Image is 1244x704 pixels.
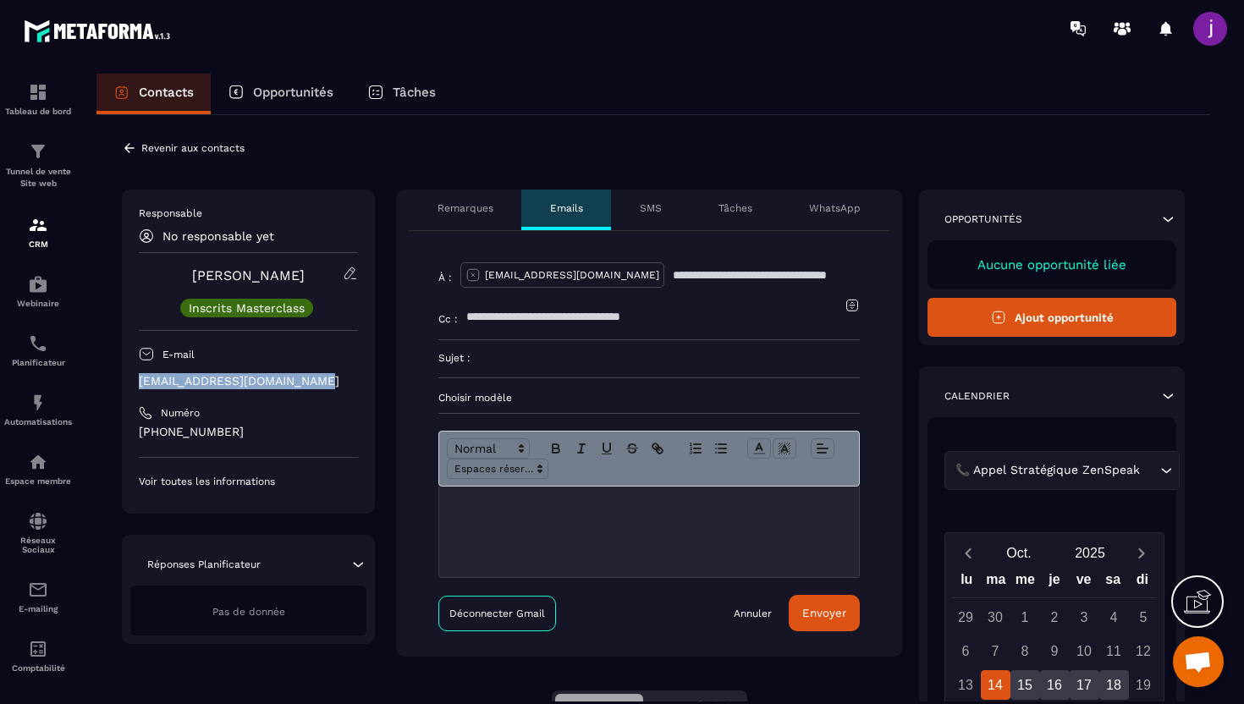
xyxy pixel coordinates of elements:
p: Tunnel de vente Site web [4,166,72,190]
p: Opportunités [944,212,1022,226]
button: Open years overlay [1054,538,1126,568]
div: 11 [1099,636,1129,666]
button: Open months overlay [983,538,1054,568]
a: Contacts [96,74,211,114]
p: CRM [4,239,72,249]
div: ma [982,568,1011,597]
a: Déconnecter Gmail [438,596,556,631]
input: Search for option [1143,461,1156,480]
button: Envoyer [789,595,860,631]
a: Annuler [734,607,772,620]
p: Sujet : [438,351,471,365]
div: sa [1098,568,1128,597]
a: schedulerschedulerPlanificateur [4,321,72,380]
p: Espace membre [4,476,72,486]
p: Comptabilité [4,663,72,673]
span: 📞 Appel Stratégique ZenSpeak [951,461,1143,480]
div: Ouvrir le chat [1173,636,1224,687]
div: lu [952,568,982,597]
div: 2 [1040,602,1070,632]
img: automations [28,393,48,413]
div: 5 [1129,602,1159,632]
div: 19 [1129,670,1159,700]
div: Search for option [944,451,1180,490]
div: 15 [1010,670,1040,700]
p: Opportunités [253,85,333,100]
p: Responsable [139,206,358,220]
div: 4 [1099,602,1129,632]
p: Tâches [393,85,436,100]
a: [PERSON_NAME] [192,267,305,283]
div: 1 [1010,602,1040,632]
div: 12 [1129,636,1159,666]
div: 7 [981,636,1010,666]
p: Remarques [438,201,493,215]
p: SMS [640,201,662,215]
img: logo [24,15,176,47]
div: 8 [1010,636,1040,666]
img: social-network [28,511,48,531]
p: No responsable yet [162,229,274,243]
p: E-mailing [4,604,72,613]
div: di [1127,568,1157,597]
a: social-networksocial-networkRéseaux Sociaux [4,498,72,567]
p: E-mail [162,348,195,361]
button: Next month [1126,542,1157,564]
p: Voir toutes les informations [139,475,358,488]
div: 29 [951,602,981,632]
p: Choisir modèle [438,391,860,404]
p: [EMAIL_ADDRESS][DOMAIN_NAME] [139,373,358,389]
a: Opportunités [211,74,350,114]
p: Revenir aux contacts [141,142,245,154]
img: scheduler [28,333,48,354]
div: 18 [1099,670,1129,700]
a: formationformationTunnel de vente Site web [4,129,72,202]
img: automations [28,274,48,294]
div: 6 [951,636,981,666]
p: Webinaire [4,299,72,308]
p: Planificateur [4,358,72,367]
div: 14 [981,670,1010,700]
div: 17 [1070,670,1099,700]
p: Aucune opportunité liée [944,257,1159,272]
p: WhatsApp [809,201,861,215]
div: 10 [1070,636,1099,666]
span: Pas de donnée [212,606,285,618]
p: Numéro [161,406,200,420]
p: [EMAIL_ADDRESS][DOMAIN_NAME] [485,268,659,282]
p: Calendrier [944,389,1010,403]
div: 16 [1040,670,1070,700]
img: formation [28,141,48,162]
img: formation [28,82,48,102]
div: 3 [1070,602,1099,632]
img: email [28,580,48,600]
p: À : [438,271,452,284]
button: Previous month [952,542,983,564]
div: ve [1069,568,1098,597]
p: Automatisations [4,417,72,426]
button: Ajout opportunité [927,298,1176,337]
a: automationsautomationsAutomatisations [4,380,72,439]
p: Contacts [139,85,194,100]
a: automationsautomationsEspace membre [4,439,72,498]
img: formation [28,215,48,235]
img: accountant [28,639,48,659]
a: automationsautomationsWebinaire [4,261,72,321]
div: je [1040,568,1070,597]
p: Cc : [438,312,458,326]
div: 9 [1040,636,1070,666]
a: accountantaccountantComptabilité [4,626,72,685]
a: emailemailE-mailing [4,567,72,626]
a: Tâches [350,74,453,114]
p: Réponses Planificateur [147,558,261,571]
p: Emails [550,201,583,215]
p: Réseaux Sociaux [4,536,72,554]
p: Tableau de bord [4,107,72,116]
div: me [1010,568,1040,597]
div: 13 [951,670,981,700]
a: formationformationTableau de bord [4,69,72,129]
img: automations [28,452,48,472]
p: Inscrits Masterclass [189,302,305,314]
p: [PHONE_NUMBER] [139,424,358,440]
div: 30 [981,602,1010,632]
